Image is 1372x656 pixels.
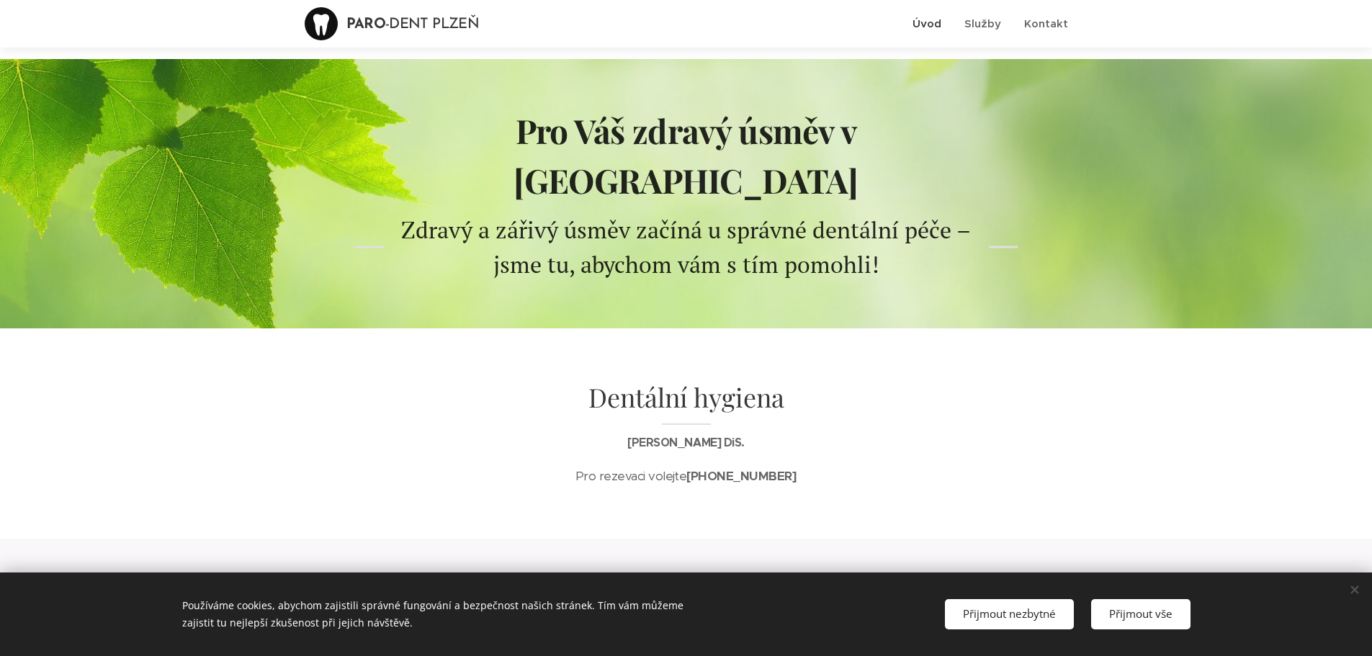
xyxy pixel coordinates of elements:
[1024,17,1068,30] span: Kontakt
[913,17,941,30] span: Úvod
[398,467,974,487] p: Pro rezevaci volejte
[182,587,737,642] div: Používáme cookies, abychom zajistili správné fungování a bezpečnost našich stránek. Tím vám můžem...
[627,435,744,450] strong: [PERSON_NAME] DiS.
[398,380,974,426] h1: Dentální hygiena
[909,6,1068,42] ul: Menu
[1091,599,1191,629] button: Přijmout vše
[964,17,1001,30] span: Služby
[514,108,858,202] strong: Pro Váš zdravý úsměv v [GEOGRAPHIC_DATA]
[401,215,971,279] span: Zdravý a zářivý úsměv začíná u správné dentální péče – jsme tu, abychom vám s tím pomohli!
[686,468,797,484] strong: [PHONE_NUMBER]
[963,606,1056,621] span: Přijmout nezbytné
[1109,606,1173,621] span: Přijmout vše
[945,599,1074,629] button: Přijmout nezbytné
